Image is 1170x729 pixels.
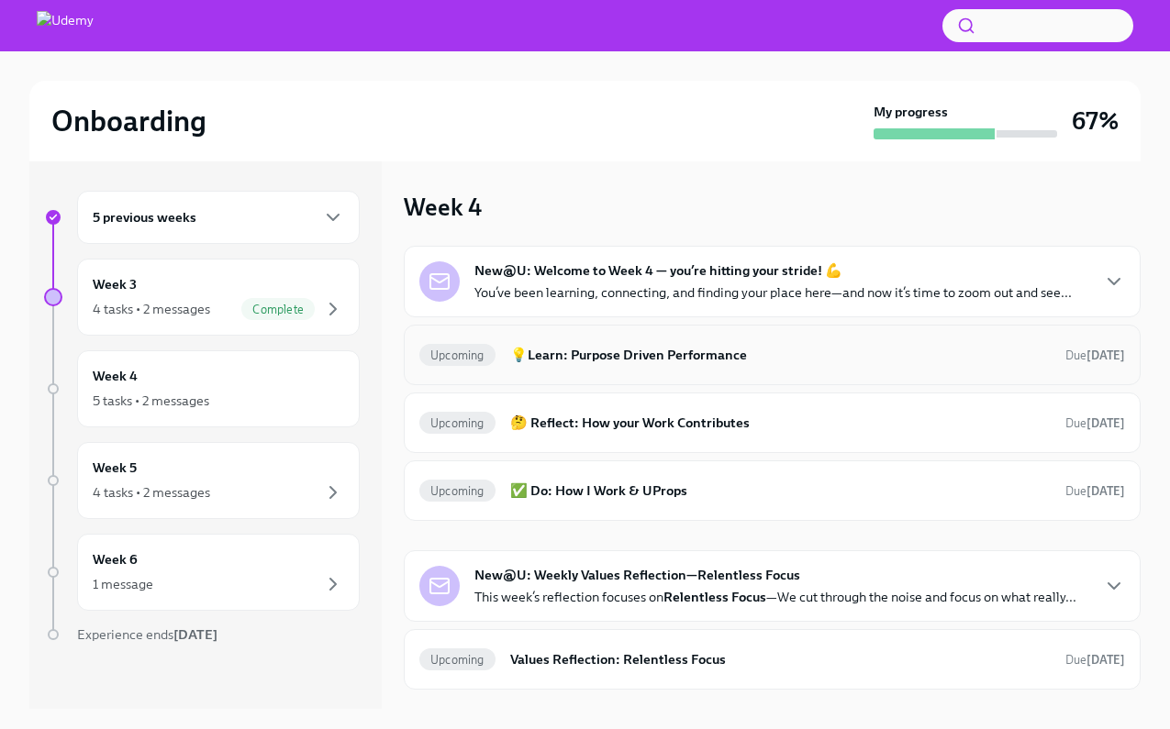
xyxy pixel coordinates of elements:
[419,476,1125,505] a: Upcoming✅ Do: How I Work & UPropsDue[DATE]
[93,274,137,294] h6: Week 3
[419,645,1125,674] a: UpcomingValues Reflection: Relentless FocusDue[DATE]
[93,483,210,502] div: 4 tasks • 2 messages
[510,480,1051,501] h6: ✅ Do: How I Work & UProps
[241,303,315,316] span: Complete
[419,348,496,362] span: Upcoming
[663,589,766,605] strong: Relentless Focus
[474,588,1076,606] p: This week’s reflection focuses on —We cut through the noise and focus on what really...
[44,259,360,336] a: Week 34 tasks • 2 messagesComplete
[1086,348,1125,362] strong: [DATE]
[77,191,360,244] div: 5 previous weeks
[93,392,209,410] div: 5 tasks • 2 messages
[419,340,1125,370] a: Upcoming💡Learn: Purpose Driven PerformanceDue[DATE]
[44,350,360,427] a: Week 45 tasks • 2 messages
[1065,348,1125,362] span: Due
[1072,105,1119,138] h3: 67%
[1086,484,1125,498] strong: [DATE]
[93,575,153,593] div: 1 message
[1086,416,1125,430] strong: [DATE]
[77,626,217,643] span: Experience ends
[404,191,482,224] h3: Week 4
[510,345,1051,365] h6: 💡Learn: Purpose Driven Performance
[419,416,496,430] span: Upcoming
[93,549,138,569] h6: Week 6
[173,626,217,643] strong: [DATE]
[37,11,94,40] img: Udemy
[419,653,496,667] span: Upcoming
[419,408,1125,437] a: Upcoming🤔 Reflect: How your Work ContributesDue[DATE]
[93,207,196,227] h6: 5 previous weeks
[1065,414,1125,432] span: October 4th, 2025 10:00
[93,300,210,318] div: 4 tasks • 2 messages
[474,283,1072,302] p: You’ve been learning, connecting, and finding your place here—and now it’s time to zoom out and s...
[1065,484,1125,498] span: Due
[1065,416,1125,430] span: Due
[1065,347,1125,364] span: October 4th, 2025 10:00
[51,103,206,139] h2: Onboarding
[44,442,360,519] a: Week 54 tasks • 2 messages
[510,413,1051,433] h6: 🤔 Reflect: How your Work Contributes
[474,261,842,280] strong: New@U: Welcome to Week 4 — you’re hitting your stride! 💪
[1065,651,1125,668] span: October 6th, 2025 10:00
[44,534,360,611] a: Week 61 message
[510,649,1051,669] h6: Values Reflection: Relentless Focus
[1065,653,1125,667] span: Due
[1086,653,1125,667] strong: [DATE]
[419,484,496,498] span: Upcoming
[874,103,948,121] strong: My progress
[93,458,137,478] h6: Week 5
[1065,482,1125,500] span: October 4th, 2025 10:00
[93,366,138,386] h6: Week 4
[474,566,800,584] strong: New@U: Weekly Values Reflection—Relentless Focus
